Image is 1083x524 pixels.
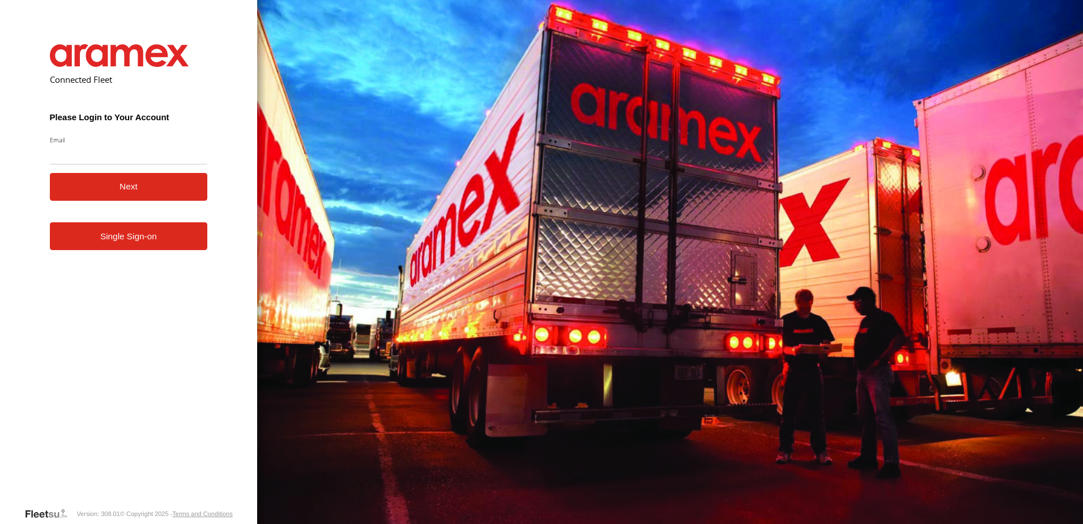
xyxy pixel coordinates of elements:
[50,136,208,144] label: Email
[50,44,189,67] img: Aramex
[50,173,208,201] button: Next
[50,222,208,250] a: Single Sign-on
[50,112,208,122] h3: Please Login to Your Account
[76,510,120,517] div: Version: 308.01
[50,74,208,85] h2: Connected Fleet
[120,510,233,517] div: © Copyright 2025 -
[172,510,232,517] a: Terms and Conditions
[24,508,76,519] a: Visit our Website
